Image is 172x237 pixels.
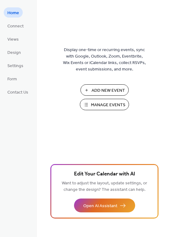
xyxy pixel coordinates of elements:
span: Form [7,76,17,82]
span: Connect [7,23,24,30]
a: Settings [4,60,27,70]
span: Settings [7,63,23,69]
span: Views [7,36,19,43]
span: Design [7,50,21,56]
button: Manage Events [80,99,129,110]
span: Contact Us [7,89,28,96]
button: Open AI Assistant [74,199,135,212]
span: Edit Your Calendar with AI [74,170,135,179]
span: Open AI Assistant [83,203,117,209]
a: Views [4,34,22,44]
button: Add New Event [80,84,129,96]
span: Home [7,10,19,16]
span: Want to adjust the layout, update settings, or change the design? The assistant can help. [62,179,147,194]
a: Design [4,47,25,57]
span: Display one-time or recurring events, sync with Google, Outlook, Zoom, Eventbrite, Wix Events or ... [63,47,146,73]
a: Connect [4,21,27,31]
a: Contact Us [4,87,32,97]
a: Form [4,74,21,84]
span: Add New Event [92,87,125,94]
span: Manage Events [91,102,125,108]
a: Home [4,7,23,18]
